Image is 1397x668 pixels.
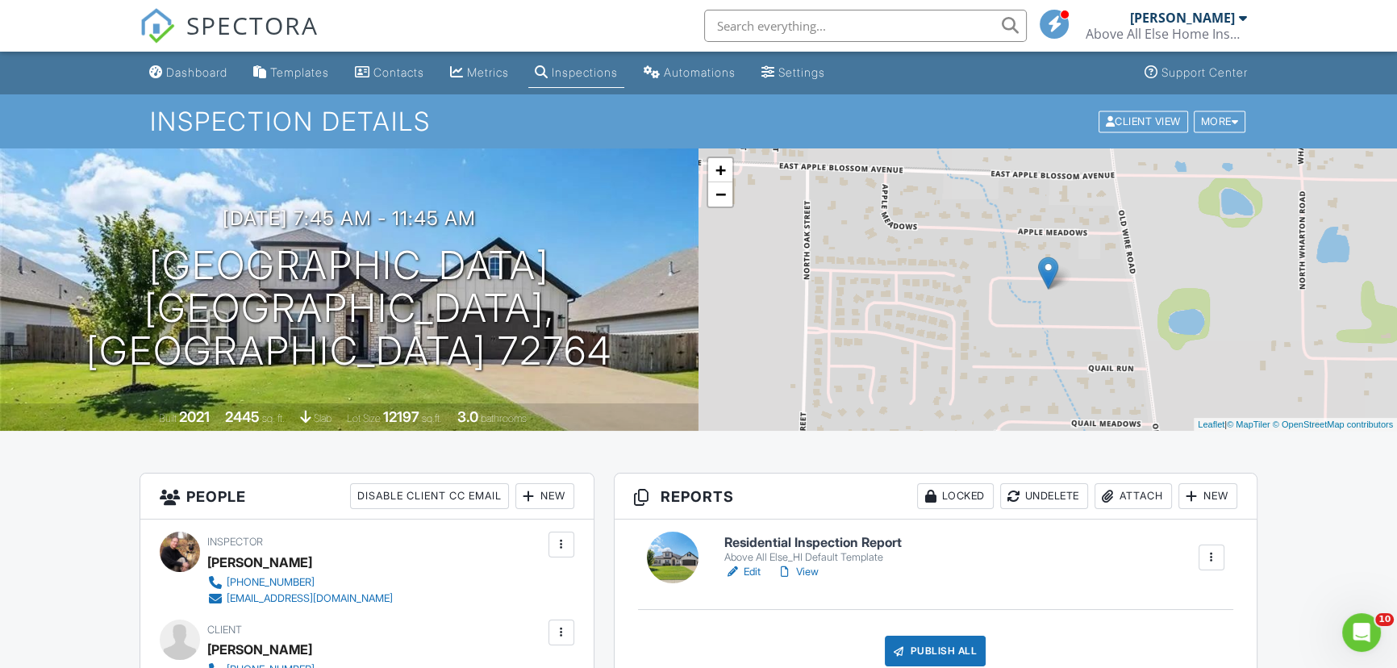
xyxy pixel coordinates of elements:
div: Dashboard [166,65,227,79]
div: 12197 [383,408,419,425]
a: Metrics [444,58,515,88]
div: Support Center [1161,65,1248,79]
span: Built [159,412,177,424]
div: Disable Client CC Email [350,483,509,509]
span: sq. ft. [262,412,285,424]
div: Settings [778,65,825,79]
div: [PERSON_NAME] [1130,10,1235,26]
a: Zoom out [708,182,732,207]
span: Client [207,624,242,636]
span: slab [314,412,332,424]
a: Automations (Basic) [637,58,742,88]
div: Locked [917,483,994,509]
div: Metrics [467,65,509,79]
a: Inspections [528,58,624,88]
span: 10 [1375,613,1394,626]
div: | [1194,418,1397,432]
div: [EMAIL_ADDRESS][DOMAIN_NAME] [227,592,393,605]
a: Leaflet [1198,420,1224,429]
a: © OpenStreetMap contributors [1273,420,1393,429]
img: The Best Home Inspection Software - Spectora [140,8,175,44]
h3: [DATE] 7:45 am - 11:45 am [223,207,476,229]
div: Undelete [1000,483,1088,509]
a: Contacts [348,58,431,88]
a: Zoom in [708,158,732,182]
div: Above All Else Home Inspections, LLC [1086,26,1247,42]
a: Settings [755,58,832,88]
a: © MapTiler [1227,420,1270,429]
a: [EMAIL_ADDRESS][DOMAIN_NAME] [207,591,393,607]
input: Search everything... [704,10,1027,42]
a: SPECTORA [140,22,319,56]
h1: [GEOGRAPHIC_DATA] [GEOGRAPHIC_DATA], [GEOGRAPHIC_DATA] 72764 [26,244,673,372]
div: [PERSON_NAME] [207,637,312,662]
h1: Inspection Details [150,107,1247,136]
div: 3.0 [457,408,478,425]
h3: People [140,474,593,520]
div: 2445 [225,408,260,425]
div: [PHONE_NUMBER] [227,576,315,589]
a: Edit [724,564,761,580]
a: View [777,564,819,580]
a: Dashboard [143,58,234,88]
a: Client View [1097,115,1192,127]
h3: Reports [615,474,1257,520]
div: New [515,483,574,509]
div: Inspections [552,65,618,79]
div: Contacts [373,65,424,79]
a: Templates [247,58,336,88]
div: More [1194,111,1246,132]
div: Templates [270,65,329,79]
div: New [1178,483,1237,509]
h6: Residential Inspection Report [724,536,902,550]
span: Lot Size [347,412,381,424]
a: [PHONE_NUMBER] [207,574,393,591]
div: Above All Else_HI Default Template [724,551,902,564]
span: SPECTORA [186,8,319,42]
div: Automations [664,65,736,79]
div: 2021 [179,408,210,425]
a: Residential Inspection Report Above All Else_HI Default Template [724,536,902,564]
a: Support Center [1138,58,1254,88]
div: Attach [1095,483,1172,509]
span: Inspector [207,536,263,548]
div: Publish All [885,636,986,666]
div: Client View [1099,111,1188,132]
span: sq.ft. [422,412,442,424]
span: bathrooms [481,412,527,424]
iframe: Intercom live chat [1342,613,1381,652]
div: [PERSON_NAME] [207,550,312,574]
